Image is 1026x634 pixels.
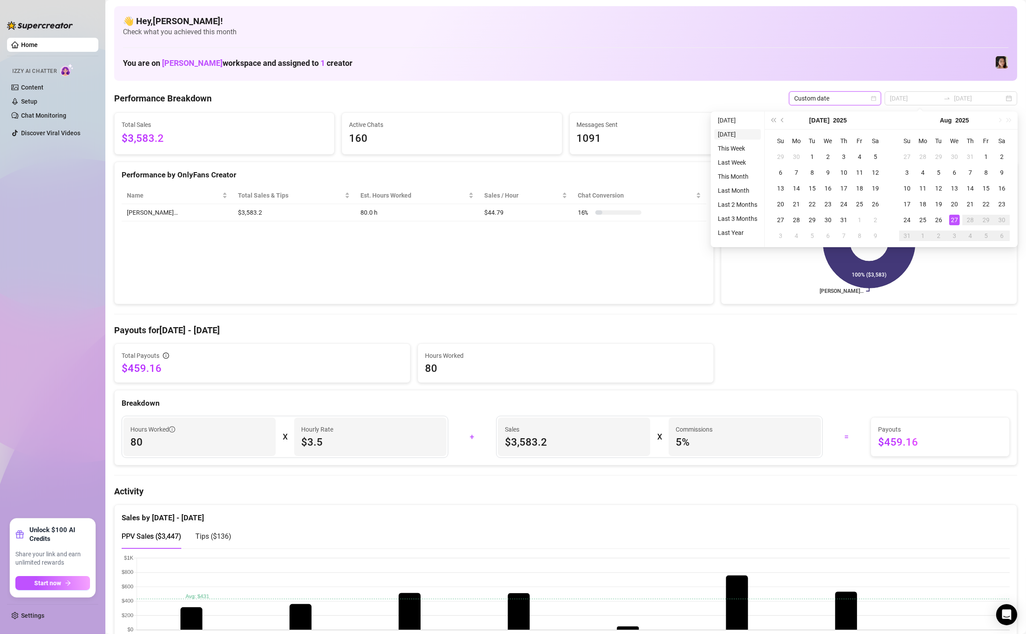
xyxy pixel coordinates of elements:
[714,199,761,210] li: Last 2 Months
[962,165,978,180] td: 2025-08-07
[15,576,90,590] button: Start nowarrow-right
[902,183,912,194] div: 10
[955,112,969,129] button: Choose a year
[791,183,802,194] div: 14
[320,58,325,68] span: 1
[918,151,928,162] div: 28
[868,228,883,244] td: 2025-08-09
[804,196,820,212] td: 2025-07-22
[714,171,761,182] li: This Month
[994,212,1010,228] td: 2025-08-30
[714,143,761,154] li: This Week
[162,58,223,68] span: [PERSON_NAME]
[807,231,817,241] div: 5
[21,112,66,119] a: Chat Monitoring
[788,228,804,244] td: 2025-08-04
[981,151,991,162] div: 1
[791,167,802,178] div: 7
[870,199,881,209] div: 26
[809,112,829,129] button: Choose a month
[484,191,560,200] span: Sales / Hour
[965,183,976,194] div: 14
[123,58,353,68] h1: You are on workspace and assigned to creator
[836,196,852,212] td: 2025-07-24
[931,180,947,196] td: 2025-08-12
[854,167,865,178] div: 11
[978,212,994,228] td: 2025-08-29
[962,212,978,228] td: 2025-08-28
[169,426,175,432] span: info-circle
[804,165,820,180] td: 2025-07-08
[965,231,976,241] div: 4
[947,196,962,212] td: 2025-08-20
[981,183,991,194] div: 15
[807,151,817,162] div: 1
[788,180,804,196] td: 2025-07-14
[994,196,1010,212] td: 2025-08-23
[962,133,978,149] th: Th
[35,580,61,587] span: Start now
[962,180,978,196] td: 2025-08-14
[163,353,169,359] span: info-circle
[714,185,761,196] li: Last Month
[65,580,71,586] span: arrow-right
[122,532,181,540] span: PPV Sales ( $3,447 )
[7,21,73,30] img: logo-BBDzfeDw.svg
[997,215,1007,225] div: 30
[676,435,814,449] span: 5 %
[773,165,788,180] td: 2025-07-06
[127,191,220,200] span: Name
[871,96,876,101] span: calendar
[915,133,931,149] th: Mo
[15,530,24,539] span: gift
[836,228,852,244] td: 2025-08-07
[947,228,962,244] td: 2025-09-03
[965,199,976,209] div: 21
[899,212,915,228] td: 2025-08-24
[807,183,817,194] div: 15
[788,165,804,180] td: 2025-07-07
[954,94,1004,103] input: End date
[577,130,782,147] span: 1091
[902,199,912,209] div: 17
[947,133,962,149] th: We
[807,167,817,178] div: 8
[996,56,1008,68] img: Luna
[949,231,960,241] div: 3
[114,92,212,104] h4: Performance Breakdown
[425,351,706,360] span: Hours Worked
[978,196,994,212] td: 2025-08-22
[823,183,833,194] div: 16
[899,180,915,196] td: 2025-08-10
[820,212,836,228] td: 2025-07-30
[890,94,940,103] input: Start date
[820,133,836,149] th: We
[994,180,1010,196] td: 2025-08-16
[839,215,849,225] div: 31
[349,120,554,130] span: Active Chats
[355,204,479,221] td: 80.0 h
[195,532,231,540] span: Tips ( $136 )
[301,435,439,449] span: $3.5
[791,231,802,241] div: 4
[676,425,713,434] article: Commissions
[836,212,852,228] td: 2025-07-31
[899,149,915,165] td: 2025-07-27
[122,120,327,130] span: Total Sales
[773,180,788,196] td: 2025-07-13
[981,231,991,241] div: 5
[791,151,802,162] div: 30
[854,215,865,225] div: 1
[947,149,962,165] td: 2025-07-30
[360,191,467,200] div: Est. Hours Worked
[823,215,833,225] div: 30
[21,612,44,619] a: Settings
[997,151,1007,162] div: 2
[931,149,947,165] td: 2025-07-29
[301,425,333,434] article: Hourly Rate
[852,228,868,244] td: 2025-08-08
[902,167,912,178] div: 3
[714,227,761,238] li: Last Year
[788,149,804,165] td: 2025-06-30
[931,212,947,228] td: 2025-08-26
